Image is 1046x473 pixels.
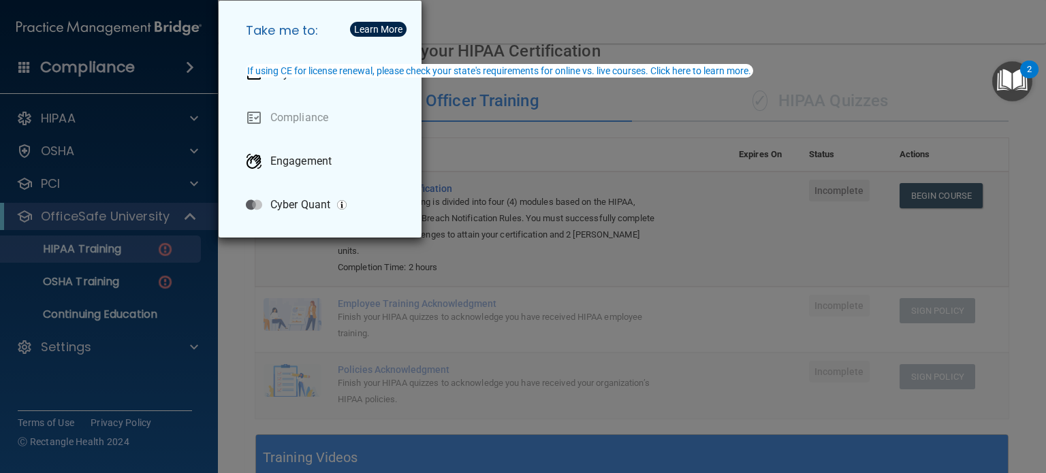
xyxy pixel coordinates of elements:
[235,99,411,137] a: Compliance
[245,64,753,78] button: If using CE for license renewal, please check your state's requirements for online vs. live cours...
[992,61,1032,101] button: Open Resource Center, 2 new notifications
[235,142,411,180] a: Engagement
[235,55,411,93] a: Payments
[354,25,402,34] div: Learn More
[1027,69,1032,87] div: 2
[350,22,407,37] button: Learn More
[235,12,411,50] h5: Take me to:
[247,66,751,76] div: If using CE for license renewal, please check your state's requirements for online vs. live cours...
[235,186,411,224] a: Cyber Quant
[270,154,332,168] p: Engagement
[270,198,330,212] p: Cyber Quant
